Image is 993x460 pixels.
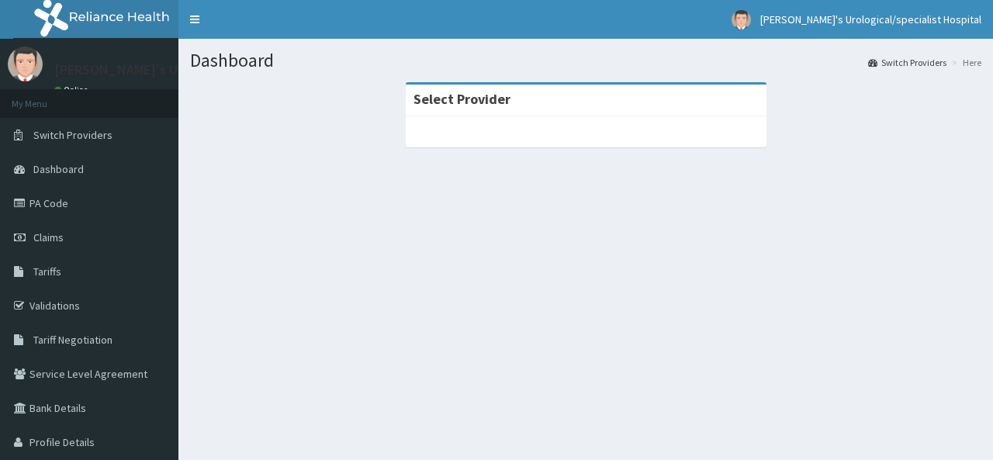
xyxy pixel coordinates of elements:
span: Claims [33,230,64,244]
li: Here [948,56,981,69]
span: Dashboard [33,162,84,176]
span: Switch Providers [33,128,112,142]
span: Tariff Negotiation [33,333,112,347]
img: User Image [8,47,43,81]
a: Online [54,85,92,95]
a: Switch Providers [868,56,946,69]
strong: Select Provider [413,90,510,108]
span: Tariffs [33,265,61,278]
img: User Image [732,10,751,29]
p: [PERSON_NAME]'s Urological/specialist Hospital [54,63,348,77]
span: [PERSON_NAME]'s Urological/specialist Hospital [760,12,981,26]
h1: Dashboard [190,50,981,71]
